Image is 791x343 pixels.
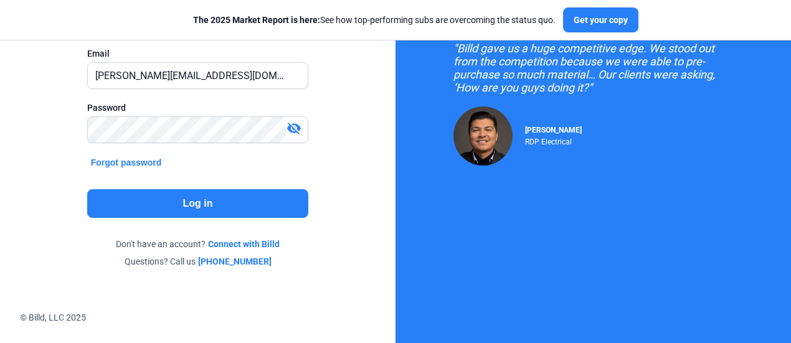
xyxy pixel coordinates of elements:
div: Questions? Call us [87,255,309,268]
div: Password [87,101,309,114]
div: "Billd gave us a huge competitive edge. We stood out from the competition because we were able to... [453,42,734,94]
div: Don't have an account? [87,238,309,250]
div: RDP Electrical [525,134,582,146]
div: Email [87,47,309,60]
mat-icon: visibility_off [287,121,301,136]
button: Forgot password [87,156,166,169]
a: Connect with Billd [208,238,280,250]
span: The 2025 Market Report is here: [193,15,320,25]
div: See how top-performing subs are overcoming the status quo. [193,14,556,26]
img: Raul Pacheco [453,106,513,166]
a: [PHONE_NUMBER] [198,255,272,268]
button: Get your copy [563,7,638,32]
span: [PERSON_NAME] [525,126,582,134]
button: Log in [87,189,309,218]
